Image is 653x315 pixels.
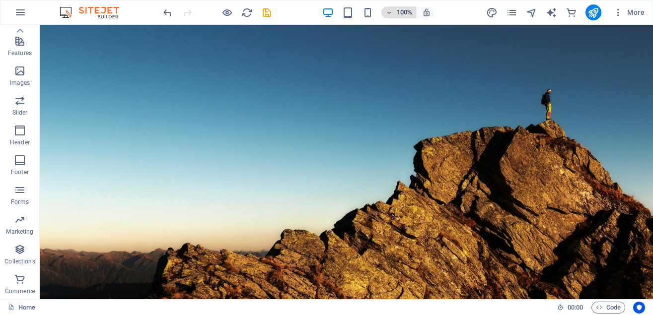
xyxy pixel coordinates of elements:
[4,257,35,265] p: Collections
[10,138,30,146] p: Header
[396,6,412,18] h6: 100%
[526,7,537,18] i: Navigator
[261,7,273,18] i: Save (Ctrl+S)
[557,302,583,314] h6: Session time
[587,7,599,18] i: Publish
[591,302,625,314] button: Code
[585,4,601,20] button: publish
[381,6,417,18] button: 100%
[11,168,29,176] p: Footer
[161,6,173,18] button: undo
[6,228,33,236] p: Marketing
[261,6,273,18] button: save
[633,302,645,314] button: Usercentrics
[506,6,518,18] button: pages
[596,302,621,314] span: Code
[575,304,576,311] span: :
[546,6,558,18] button: text_generator
[486,7,498,18] i: Design (Ctrl+Alt+Y)
[8,49,32,57] p: Features
[8,302,35,314] a: Click to cancel selection. Double-click to open Pages
[10,79,30,87] p: Images
[57,6,132,18] img: Editor Logo
[241,7,253,18] i: Reload page
[5,287,35,295] p: Commerce
[526,6,538,18] button: navigator
[11,198,29,206] p: Forms
[162,7,173,18] i: Undo: Change indexing (Ctrl+Z)
[568,302,583,314] span: 00 00
[241,6,253,18] button: reload
[613,7,645,17] span: More
[566,6,578,18] button: commerce
[546,7,557,18] i: AI Writer
[12,109,28,117] p: Slider
[566,7,577,18] i: Commerce
[506,7,517,18] i: Pages (Ctrl+Alt+S)
[422,8,431,17] i: On resize automatically adjust zoom level to fit chosen device.
[486,6,498,18] button: design
[609,4,649,20] button: More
